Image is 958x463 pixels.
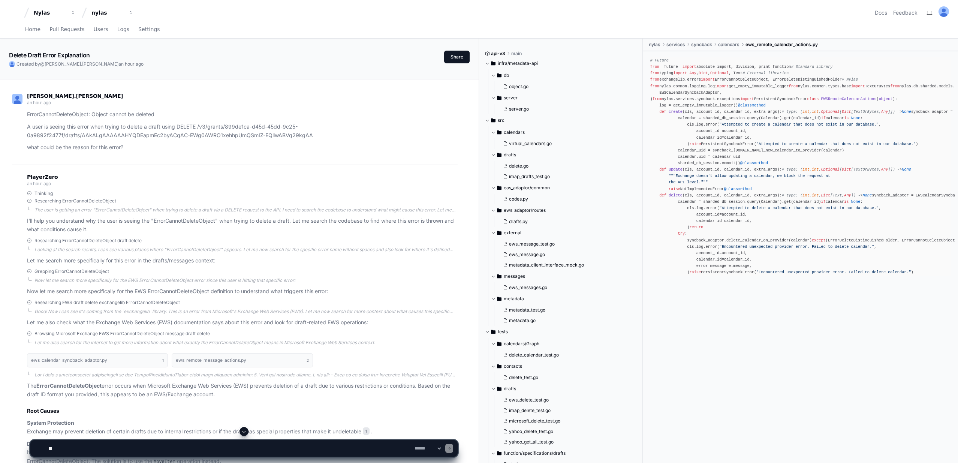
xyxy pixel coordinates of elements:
span: server.go [509,106,529,112]
span: except [812,238,826,243]
span: raise [689,142,701,146]
span: ews_adaptor/routes [504,207,546,213]
span: Any [881,109,888,114]
span: is [844,116,849,120]
h2: Root Causes [27,407,458,415]
span: [PERSON_NAME].[PERSON_NAME] [45,61,118,67]
span: Optional [821,109,840,114]
span: Researching ErrorCannotDeleteObject [34,198,116,204]
div: Looking at the search results, I can see various places where "ErrorCannotDeleteObject" appears. ... [34,247,458,253]
span: Any [881,167,888,172]
button: tests [485,326,637,338]
span: None [902,167,911,172]
span: import [683,64,696,69]
span: calendars [504,129,525,135]
span: drafts [504,386,516,392]
svg: Directory [497,339,501,348]
span: """Exchange doesn't allow updating a calendar, we block the request at the API level.""" [650,174,831,184]
span: Logs [117,27,129,31]
span: def [659,167,666,172]
div: Now let me search more specifically for the EWS ErrorCannotDeleteObject error since this user is ... [34,277,458,283]
span: drafts.py [509,219,528,225]
span: tests [498,329,508,335]
span: Created by [16,61,144,67]
span: import [673,71,687,75]
span: # type: ( , , [ [TextOrBytes, ]]) -> [782,109,911,114]
span: ews_messages.go [509,285,547,291]
span: # type: ( , , [ [TextOrBytes, ]]) -> [782,167,911,172]
button: calendars [491,126,637,138]
span: db [504,72,509,78]
span: delete_calendar_test.go [509,352,559,358]
span: import [701,77,715,82]
span: from [650,77,660,82]
span: from [650,84,660,88]
span: Browsing Microsoft Exchange EWS ErrorCannotDeleteObject message draft delete [34,331,210,337]
span: cls, account_id, calendar_id, extra_args [685,109,777,114]
p: A user is seeing this error when trying to delete a draft using DELETE /v3/grants/899de1ca-d45d-4... [27,123,458,140]
span: int [802,109,809,114]
span: try [678,231,685,236]
span: PlayerZero [27,175,58,179]
span: "Attempted to create a calendar that does not exist in our database." [756,142,916,146]
span: int [812,167,819,172]
svg: Directory [497,294,501,303]
span: object [879,97,893,101]
svg: Directory [491,116,495,125]
span: an hour ago [118,61,144,67]
span: eas_adaptor/common [504,185,550,191]
button: ews_message.go [500,249,633,260]
span: return [689,225,703,229]
button: yahoo_delete_test.go [500,426,633,437]
button: server [491,92,637,104]
span: Dict [821,193,831,198]
span: cls, account_id, calendar_id, extra_args [685,167,777,172]
h1: ews_remote_message_actions.py [176,358,246,363]
span: from [650,64,660,69]
span: delete [669,193,683,198]
a: Docs [875,9,887,16]
span: metadata_client_interface_mock.go [509,262,584,268]
span: Settings [138,27,160,31]
div: The user is getting an error "ErrorCannotDeleteObject" when trying to delete a draft via a DELETE... [34,207,458,213]
span: @classmethod [740,161,768,165]
svg: Directory [497,362,501,371]
span: src [498,117,504,123]
svg: Directory [497,384,501,393]
div: __future__ absolute_import, division, print_function typing , , , Text exchangelib.errors ErrorCa... [650,57,951,276]
span: if [821,116,826,120]
button: contacts [491,360,637,372]
button: Feedback [893,9,918,16]
span: int [802,193,809,198]
div: nylas [91,9,124,16]
button: external [491,227,637,239]
span: "Attempted to delete a calendar that does not exist in our database." [719,206,879,210]
span: # External libraries [742,71,789,75]
svg: Directory [497,228,501,237]
span: @ [40,61,45,67]
span: import [740,97,754,101]
span: from [653,97,662,101]
span: from [789,84,798,88]
span: an hour ago [27,181,51,186]
span: 1 [162,357,164,363]
span: Thinking [34,190,53,196]
span: int [812,193,819,198]
p: Now let me search more specifically for the EWS ErrorCannotDeleteObject definition to understand ... [27,287,458,296]
span: services [666,42,685,48]
button: delete_test.go [500,372,633,383]
span: Researching EWS draft delete exchangelib ErrorCannotDeleteObject [34,300,180,306]
span: raise [689,270,701,274]
span: Any [689,71,696,75]
span: from [650,71,660,75]
button: metadata_client_interface_mock.go [500,260,633,270]
a: Logs [117,21,129,38]
button: src [485,114,637,126]
svg: Directory [497,71,501,80]
button: microsoft_delete_test.go [500,416,633,426]
span: update [669,167,683,172]
span: import [851,84,865,88]
p: Let me also check what the Exchange Web Services (EWS) documentation says about this error and lo... [27,318,458,327]
span: None [851,116,861,120]
button: metadata_test.go [500,305,633,315]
